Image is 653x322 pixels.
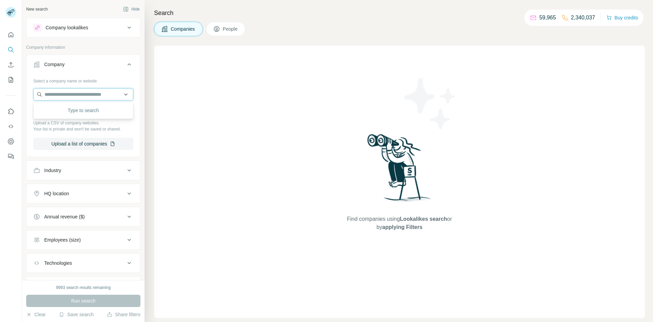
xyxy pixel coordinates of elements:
button: Dashboard [5,135,16,148]
div: Industry [44,167,61,174]
p: Your list is private and won't be saved or shared. [33,126,133,132]
span: Companies [171,26,196,32]
div: Employees (size) [44,236,81,243]
button: Search [5,44,16,56]
span: Lookalikes search [400,216,447,222]
span: People [223,26,238,32]
p: 59,965 [539,14,556,22]
button: Company lookalikes [27,19,140,36]
img: Surfe Illustration - Woman searching with binoculars [364,132,435,208]
div: Company [44,61,65,68]
h4: Search [154,8,645,18]
button: Annual revenue ($) [27,209,140,225]
button: Clear [26,311,46,318]
button: Technologies [27,255,140,271]
button: Quick start [5,29,16,41]
img: Surfe Illustration - Stars [400,73,461,134]
button: Upload a list of companies [33,138,133,150]
button: Save search [59,311,94,318]
span: applying Filters [382,224,422,230]
button: Share filters [107,311,140,318]
p: Upload a CSV of company websites. [33,120,133,126]
button: HQ location [27,185,140,202]
div: Select a company name or website [33,75,133,84]
div: HQ location [44,190,69,197]
p: 2,340,037 [571,14,595,22]
button: Employees (size) [27,232,140,248]
button: Use Surfe API [5,120,16,133]
div: Type to search [35,104,132,117]
div: 9993 search results remaining [56,285,111,291]
span: Find companies using or by [345,215,454,231]
button: Keywords [27,278,140,294]
div: Technologies [44,260,72,266]
button: Industry [27,162,140,179]
button: My lists [5,74,16,86]
button: Buy credits [606,13,638,22]
p: Company information [26,44,140,50]
button: Use Surfe on LinkedIn [5,105,16,118]
div: Company lookalikes [46,24,88,31]
button: Hide [118,4,145,14]
button: Feedback [5,150,16,163]
button: Company [27,56,140,75]
div: New search [26,6,48,12]
button: Enrich CSV [5,59,16,71]
div: Annual revenue ($) [44,213,85,220]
